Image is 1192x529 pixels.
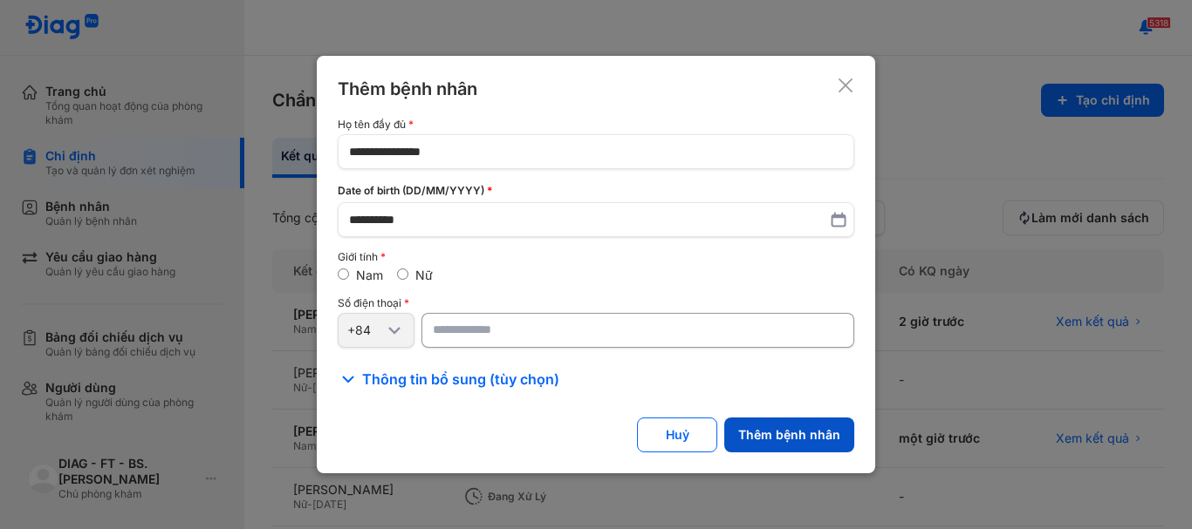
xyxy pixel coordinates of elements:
label: Nữ [415,268,433,282]
div: Date of birth (DD/MM/YYYY) [338,183,854,199]
span: Thông tin bổ sung (tùy chọn) [362,369,559,390]
button: Huỷ [637,417,717,452]
div: Thêm bệnh nhân [338,77,477,101]
div: Số điện thoại [338,297,854,309]
div: Giới tính [338,251,854,263]
div: +84 [347,322,384,338]
label: Nam [356,268,383,282]
div: Họ tên đầy đủ [338,119,854,131]
button: Thêm bệnh nhân [724,417,854,452]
